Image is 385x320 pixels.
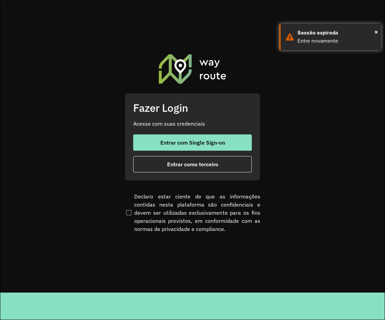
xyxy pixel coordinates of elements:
[298,37,376,45] div: Entre novamente
[167,162,218,167] span: Entrar como terceiro
[374,27,378,37] span: ×
[125,192,260,233] label: Declaro estar ciente de que as informações contidas nesta plataforma são confidenciais e devem se...
[298,29,376,37] div: Sessão expirada
[133,102,252,114] h2: Fazer Login
[158,53,227,84] img: Roteirizador AmbevTech
[374,27,378,37] button: Close
[133,120,252,128] p: Acesse com suas credenciais
[160,140,225,145] span: Entrar com Single Sign-on
[133,134,252,151] button: button
[133,156,252,172] button: button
